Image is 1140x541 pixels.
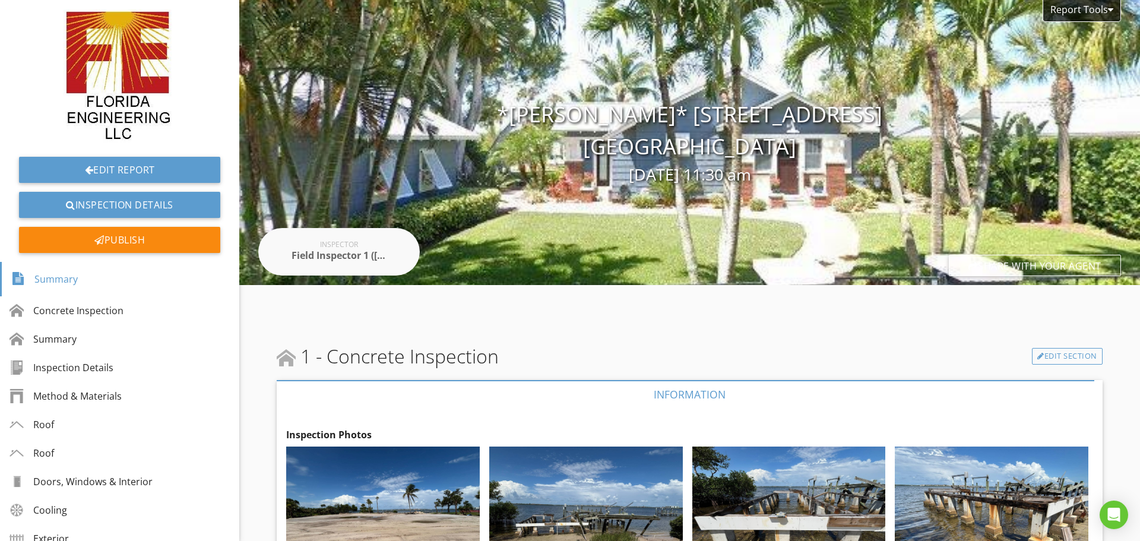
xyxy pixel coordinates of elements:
[9,360,113,375] div: Inspection Details
[19,192,220,218] a: Inspection Details
[292,241,387,248] div: Inspector
[9,446,54,460] div: Roof
[9,503,67,517] div: Cooling
[1032,348,1103,365] a: Edit Section
[258,228,420,276] a: Inspector Field Inspector 1 ([PERSON_NAME])
[19,157,220,183] a: Edit Report
[19,227,220,253] div: Publish
[9,474,153,489] div: Doors, Windows & Interior
[286,428,372,441] strong: Inspection Photos
[63,10,177,143] img: FE_LOGO.jpg
[239,163,1140,187] div: [DATE] 11:30 am
[949,255,1121,276] div: Share with your agent
[9,389,122,403] div: Method & Materials
[1100,501,1128,529] div: Open Intercom Messenger
[9,417,54,432] div: Roof
[292,248,387,262] div: Field Inspector 1 ([PERSON_NAME])
[9,303,123,318] div: Concrete Inspection
[277,342,499,371] span: 1 - Concrete Inspection
[9,332,77,346] div: Summary
[11,269,78,289] div: Summary
[239,99,1140,187] div: *[PERSON_NAME]* [STREET_ADDRESS] [GEOGRAPHIC_DATA]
